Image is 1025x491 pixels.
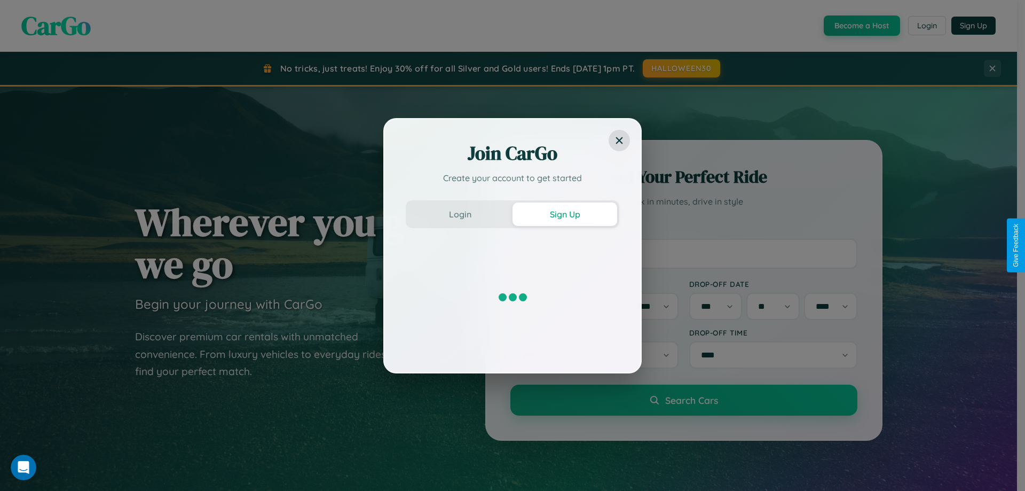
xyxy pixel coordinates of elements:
iframe: Intercom live chat [11,455,36,480]
button: Sign Up [512,202,617,226]
div: Give Feedback [1012,224,1020,267]
p: Create your account to get started [406,172,619,184]
button: Login [408,202,512,226]
h2: Join CarGo [406,141,619,166]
